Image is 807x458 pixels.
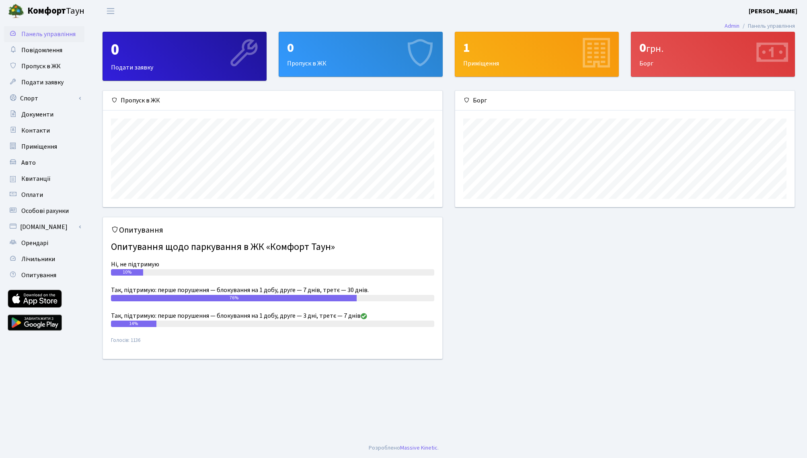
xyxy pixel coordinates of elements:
[111,260,434,269] div: Ні, не підтримую
[369,444,439,452] div: Розроблено .
[4,58,84,74] a: Пропуск в ЖК
[21,30,76,39] span: Панель управління
[400,444,437,452] a: Massive Kinetic
[21,190,43,199] span: Оплати
[21,207,69,215] span: Особові рахунки
[21,142,57,151] span: Приміщення
[103,32,267,81] a: 0Подати заявку
[646,42,663,56] span: грн.
[111,311,434,321] div: Так, підтримую: перше порушення — блокування на 1 добу, друге — 3 дні, третє — 7 днів
[21,110,53,119] span: Документи
[111,238,434,256] h4: Опитування щодо паркування в ЖК «Комфорт Таун»
[749,6,797,16] a: [PERSON_NAME]
[4,187,84,203] a: Оплати
[287,40,434,55] div: 0
[21,126,50,135] span: Контакти
[111,337,434,351] small: Голосів: 1136
[8,3,24,19] img: logo.png
[101,4,121,18] button: Переключити навігацію
[21,78,64,87] span: Подати заявку
[4,235,84,251] a: Орендарі
[27,4,66,17] b: Комфорт
[639,40,786,55] div: 0
[21,174,51,183] span: Квитанції
[4,171,84,187] a: Квитанції
[4,155,84,171] a: Авто
[463,40,610,55] div: 1
[455,32,618,76] div: Приміщення
[21,239,48,247] span: Орендарі
[111,225,434,235] h5: Опитування
[21,255,55,264] span: Лічильники
[4,106,84,123] a: Документи
[749,7,797,16] b: [PERSON_NAME]
[4,90,84,106] a: Спорт
[4,203,84,219] a: Особові рахунки
[4,139,84,155] a: Приміщення
[21,62,61,71] span: Пропуск в ЖК
[103,91,442,110] div: Пропуск в ЖК
[725,22,739,30] a: Admin
[713,18,807,35] nav: breadcrumb
[111,295,357,301] div: 76%
[4,123,84,139] a: Контакти
[739,22,795,31] li: Панель управління
[21,271,56,280] span: Опитування
[111,285,434,295] div: Так, підтримую: перше порушення — блокування на 1 добу, друге — 7 днів, третє — 30 днів.
[279,32,443,77] a: 0Пропуск в ЖК
[4,42,84,58] a: Повідомлення
[4,267,84,283] a: Опитування
[455,91,795,110] div: Борг
[21,158,36,167] span: Авто
[4,74,84,90] a: Подати заявку
[631,32,795,76] div: Борг
[103,32,266,80] div: Подати заявку
[111,40,258,59] div: 0
[4,219,84,235] a: [DOMAIN_NAME]
[21,46,62,55] span: Повідомлення
[455,32,619,77] a: 1Приміщення
[111,269,143,276] div: 10%
[279,32,442,76] div: Пропуск в ЖК
[4,26,84,42] a: Панель управління
[111,321,156,327] div: 14%
[27,4,84,18] span: Таун
[4,251,84,267] a: Лічильники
